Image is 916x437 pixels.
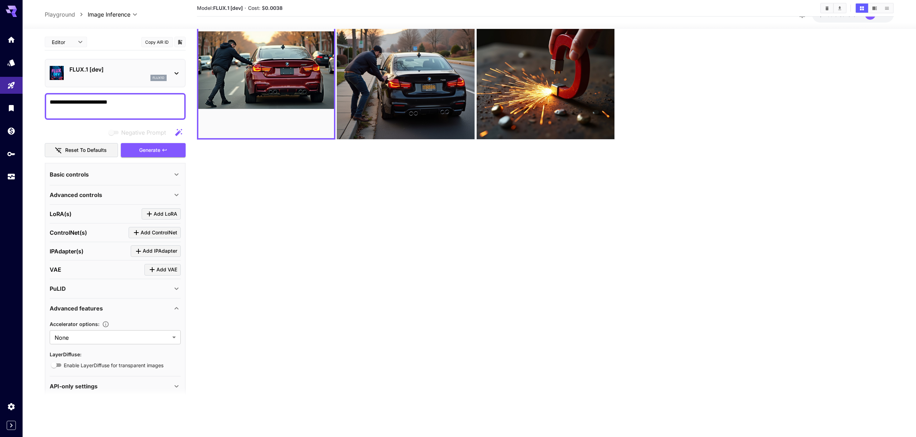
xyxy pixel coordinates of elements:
button: Copy AIR ID [141,37,173,47]
p: API-only settings [50,382,98,390]
p: PuLID [50,284,66,293]
button: Click to add IPAdapter [131,245,181,257]
span: credits left [835,12,859,18]
span: Add ControlNet [141,228,177,237]
span: Generate [139,146,160,155]
button: Click to add LoRA [142,208,181,220]
div: Playground [7,81,16,90]
span: Image Inference [88,10,130,19]
div: Usage [7,170,16,179]
div: Advanced controls [50,186,181,203]
span: Add LoRA [154,210,177,218]
img: 9k= [477,1,614,139]
span: Editor [52,38,74,46]
b: FLUX.1 [dev] [213,5,243,11]
span: Add IPAdapter [143,247,177,256]
button: Expand sidebar [7,421,16,430]
p: Basic controls [50,170,89,179]
div: Wallet [7,127,16,135]
span: Enable LayerDiffuse for transparent images [64,362,163,369]
button: Click to add ControlNet [129,227,181,239]
p: FLUX.1 [dev] [69,65,167,74]
span: Negative Prompt [121,128,166,137]
p: Advanced features [50,304,103,313]
span: Cost: $ [248,5,283,11]
button: Show media in grid view [856,4,868,13]
div: Advanced features [50,300,181,317]
p: LoRA(s) [50,210,72,218]
b: 0.0038 [265,5,283,11]
span: LayerDiffuse : [50,351,81,357]
span: $2.00 [819,12,835,18]
p: Advanced controls [50,191,102,199]
span: None [55,333,169,342]
div: FLUX.1 [dev]flux1d [50,62,181,84]
button: Reset to defaults [45,143,118,158]
span: Accelerator options : [50,321,99,327]
img: 9k= [337,1,475,139]
span: Model: [197,5,243,11]
div: Clear AllDownload All [820,3,847,13]
div: Home [7,35,16,44]
button: Download All [834,4,846,13]
span: Negative prompts are not compatible with the selected model. [107,128,172,137]
button: Click to add VAE [144,264,181,276]
p: IPAdapter(s) [50,247,83,256]
button: Clear All [821,4,833,13]
button: Show media in video view [868,4,881,13]
p: flux1d [153,75,165,80]
span: Add VAE [156,265,177,274]
p: ControlNet(s) [50,228,87,237]
p: · [245,4,246,12]
img: 9k= [198,2,334,138]
p: VAE [50,265,61,274]
nav: breadcrumb [45,10,88,19]
button: Show media in list view [881,4,893,13]
div: Settings [7,402,16,411]
button: Advanced caching mechanisms to significantly speed up image generation by reducing redundant comp... [99,321,112,328]
div: Basic controls [50,166,181,183]
div: PuLID [50,280,181,297]
button: Generate [121,143,186,158]
button: Add to library [177,38,183,46]
a: Playground [45,10,75,19]
div: Models [7,56,16,65]
div: Show media in grid viewShow media in video viewShow media in list view [855,3,894,13]
div: Library [7,104,16,112]
div: API-only settings [50,378,181,395]
div: API Keys [7,149,16,158]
